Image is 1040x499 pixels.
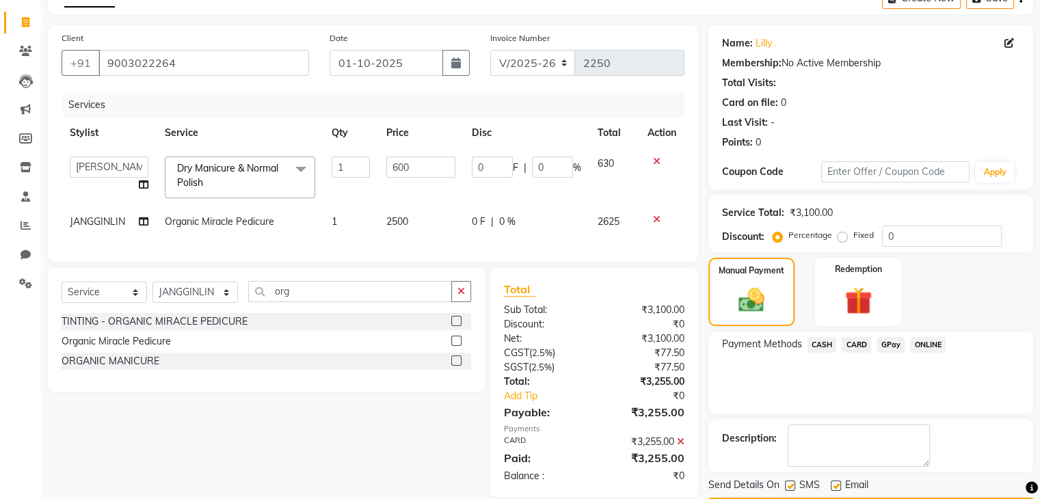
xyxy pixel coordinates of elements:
[589,118,639,148] th: Total
[722,56,782,70] div: Membership:
[504,282,535,297] span: Total
[594,360,695,375] div: ₹77.50
[531,362,552,373] span: 2.5%
[494,317,594,332] div: Discount:
[62,354,159,368] div: ORGANIC MANICURE
[504,347,529,359] span: CGST
[722,56,1019,70] div: No Active Membership
[62,314,248,329] div: TINTING - ORGANIC MIRACLE PEDICURE
[378,118,464,148] th: Price
[708,478,779,495] span: Send Details On
[594,346,695,360] div: ₹77.50
[756,36,777,51] a: Lilly .
[594,450,695,466] div: ₹3,255.00
[639,118,684,148] th: Action
[719,265,784,277] label: Manual Payment
[594,332,695,346] div: ₹3,100.00
[494,404,594,420] div: Payable:
[808,337,837,353] span: CASH
[910,337,946,353] span: ONLINE
[62,32,83,44] label: Client
[722,165,821,179] div: Coupon Code
[722,230,764,244] div: Discount:
[594,404,695,420] div: ₹3,255.00
[842,337,871,353] span: CARD
[853,229,874,241] label: Fixed
[524,161,526,175] span: |
[494,303,594,317] div: Sub Total:
[790,206,833,220] div: ₹3,100.00
[788,229,832,241] label: Percentage
[98,50,309,76] input: Search by Name/Mobile/Email/Code
[494,389,611,403] a: Add Tip
[464,118,589,148] th: Disc
[771,116,775,130] div: -
[494,375,594,389] div: Total:
[494,360,594,375] div: ( )
[594,435,695,449] div: ₹3,255.00
[594,317,695,332] div: ₹0
[722,96,778,110] div: Card on file:
[598,157,614,170] span: 630
[513,161,518,175] span: F
[722,116,768,130] div: Last Visit:
[722,36,753,51] div: Name:
[494,469,594,483] div: Balance :
[722,76,776,90] div: Total Visits:
[504,361,529,373] span: SGST
[722,431,777,446] div: Description:
[975,162,1014,183] button: Apply
[594,303,695,317] div: ₹3,100.00
[799,478,820,495] span: SMS
[332,215,337,228] span: 1
[722,206,784,220] div: Service Total:
[177,162,278,189] span: Dry Manicure & Normal Polish
[845,478,868,495] span: Email
[62,334,171,349] div: Organic Miracle Pedicure
[157,118,323,148] th: Service
[835,263,882,275] label: Redemption
[611,389,694,403] div: ₹0
[494,435,594,449] div: CARD
[62,118,157,148] th: Stylist
[532,347,552,358] span: 2.5%
[836,284,881,318] img: _gift.svg
[386,215,408,228] span: 2500
[63,92,695,118] div: Services
[203,176,209,189] a: x
[494,332,594,346] div: Net:
[490,32,550,44] label: Invoice Number
[594,469,695,483] div: ₹0
[494,346,594,360] div: ( )
[722,135,753,150] div: Points:
[330,32,348,44] label: Date
[722,337,802,351] span: Payment Methods
[781,96,786,110] div: 0
[165,215,274,228] span: Organic Miracle Pedicure
[821,161,970,183] input: Enter Offer / Coupon Code
[594,375,695,389] div: ₹3,255.00
[491,215,494,229] span: |
[62,50,100,76] button: +91
[472,215,485,229] span: 0 F
[877,337,905,353] span: GPay
[323,118,378,148] th: Qty
[248,281,452,302] input: Search or Scan
[504,423,684,435] div: Payments
[598,215,619,228] span: 2625
[756,135,761,150] div: 0
[499,215,516,229] span: 0 %
[70,215,125,228] span: JANGGINLIN
[494,450,594,466] div: Paid:
[573,161,581,175] span: %
[730,285,773,315] img: _cash.svg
